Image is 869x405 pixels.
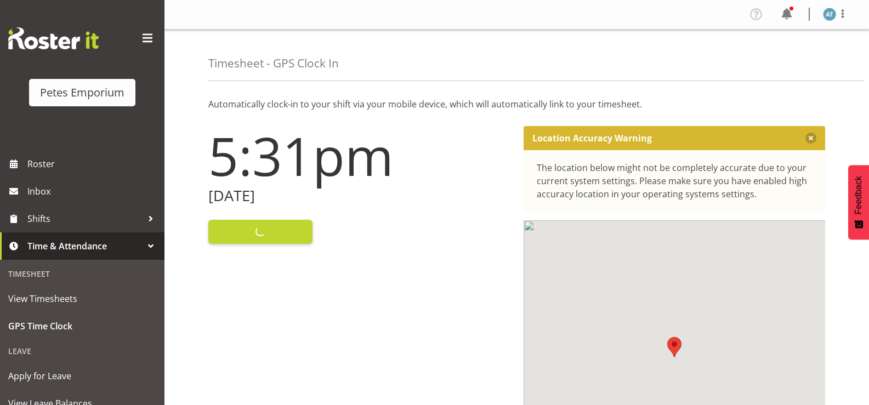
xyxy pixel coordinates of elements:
[208,126,510,185] h1: 5:31pm
[537,161,813,201] div: The location below might not be completely accurate due to your current system settings. Please m...
[208,57,339,70] h4: Timesheet - GPS Clock In
[3,312,162,340] a: GPS Time Clock
[854,176,864,214] span: Feedback
[532,133,652,144] p: Location Accuracy Warning
[208,187,510,204] h2: [DATE]
[27,183,159,199] span: Inbox
[27,238,143,254] span: Time & Attendance
[8,27,99,49] img: Rosterit website logo
[27,210,143,227] span: Shifts
[40,84,124,101] div: Petes Emporium
[208,98,825,111] p: Automatically clock-in to your shift via your mobile device, which will automatically link to you...
[823,8,836,21] img: alex-micheal-taniwha5364.jpg
[3,340,162,362] div: Leave
[3,285,162,312] a: View Timesheets
[8,290,156,307] span: View Timesheets
[3,263,162,285] div: Timesheet
[27,156,159,172] span: Roster
[848,165,869,239] button: Feedback - Show survey
[8,368,156,384] span: Apply for Leave
[3,362,162,390] a: Apply for Leave
[8,318,156,334] span: GPS Time Clock
[805,133,816,144] button: Close message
